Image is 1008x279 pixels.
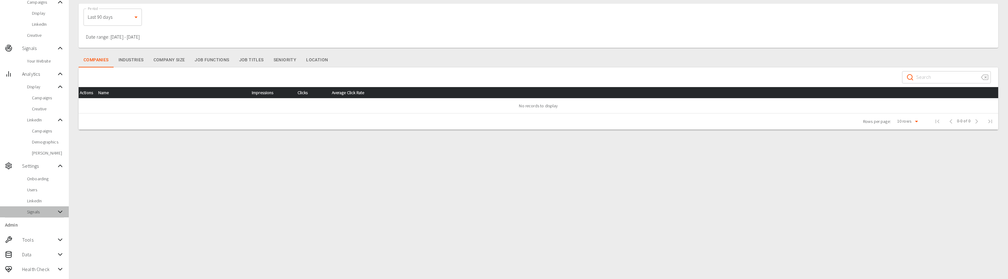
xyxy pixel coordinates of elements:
[32,139,64,145] span: Demographics
[896,118,913,124] div: 10 rows
[930,114,945,129] span: First Page
[32,95,64,101] span: Campaigns
[252,89,283,96] span: Impressions
[971,115,983,128] span: Next Page
[863,118,891,124] p: Rows per page:
[22,266,56,273] span: Health Check
[269,53,302,67] button: Seniority
[32,150,64,156] span: [PERSON_NAME]
[957,118,971,124] span: 0-0 of 0
[27,187,64,193] span: Users
[27,32,64,38] span: Creative
[22,70,56,78] span: Analytics
[234,53,269,67] button: Job Titles
[190,53,234,67] button: Job Functions
[32,21,64,27] span: LinkedIn
[98,89,119,96] span: Name
[27,198,64,204] span: LinkedIn
[945,115,957,128] span: Previous Page
[84,9,142,26] div: Last 90 days
[298,89,318,96] span: Clicks
[98,89,242,96] div: Name
[22,44,56,52] span: Signals
[983,114,998,129] span: Last Page
[86,33,140,40] p: Date range: [DATE] - [DATE]
[301,53,333,67] button: Location
[88,6,98,11] label: Period
[79,53,333,67] div: Demographics Tabs
[22,162,56,170] span: Settings
[916,69,976,86] input: Search
[27,176,64,182] span: Onboarding
[332,89,374,96] span: Average Click Rate
[906,74,914,81] svg: Search
[32,106,64,112] span: Creative
[893,117,920,126] div: 10 rows
[22,251,56,258] span: Data
[298,89,322,96] div: Clicks
[79,98,998,113] td: No records to display
[27,58,64,64] span: Your Website
[27,117,56,123] span: LinkedIn
[252,89,288,96] div: Impressions
[114,53,149,67] button: Industries
[332,89,993,96] div: Average Click Rate
[149,53,190,67] button: Company Size
[22,236,56,243] span: Tools
[32,10,64,16] span: Display
[32,128,64,134] span: Campaigns
[27,209,56,215] span: Signals
[79,53,114,67] button: Companies
[27,84,56,90] span: Display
